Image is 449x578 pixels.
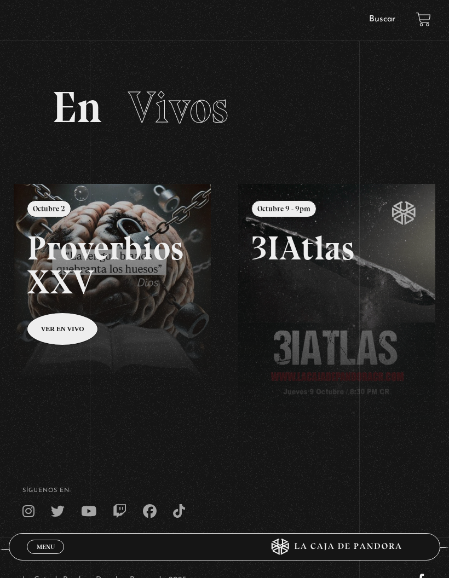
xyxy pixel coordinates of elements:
[128,81,228,134] span: Vivos
[33,553,59,560] span: Cerrar
[416,12,431,27] a: View your shopping cart
[37,544,55,550] span: Menu
[52,85,397,129] h2: En
[22,488,427,494] h4: SÍguenos en:
[369,15,395,24] a: Buscar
